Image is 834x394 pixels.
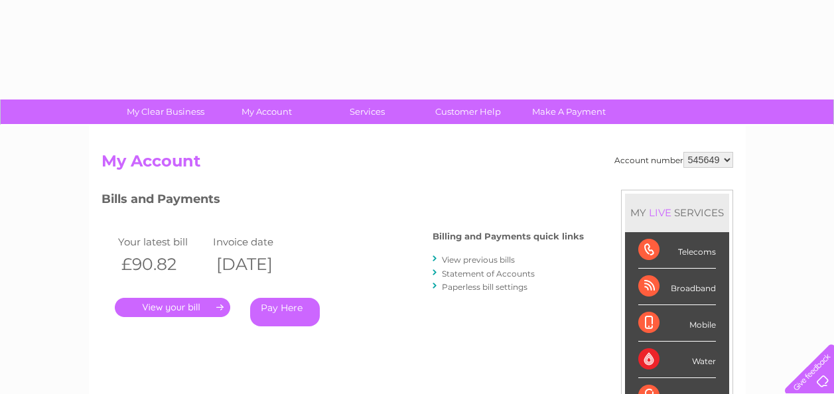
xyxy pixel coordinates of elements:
th: £90.82 [115,251,210,278]
h3: Bills and Payments [102,190,584,213]
a: . [115,298,230,317]
h2: My Account [102,152,733,177]
div: Broadband [638,269,716,305]
a: Make A Payment [514,99,624,124]
a: Paperless bill settings [442,282,527,292]
a: Services [313,99,422,124]
th: [DATE] [210,251,305,278]
a: Customer Help [413,99,523,124]
h4: Billing and Payments quick links [433,231,584,241]
div: Telecoms [638,232,716,269]
a: View previous bills [442,255,515,265]
td: Your latest bill [115,233,210,251]
a: My Clear Business [111,99,220,124]
div: Mobile [638,305,716,342]
div: Water [638,342,716,378]
div: MY SERVICES [625,194,729,231]
div: Account number [614,152,733,168]
div: LIVE [646,206,674,219]
td: Invoice date [210,233,305,251]
a: Pay Here [250,298,320,326]
a: My Account [212,99,321,124]
a: Statement of Accounts [442,269,535,279]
